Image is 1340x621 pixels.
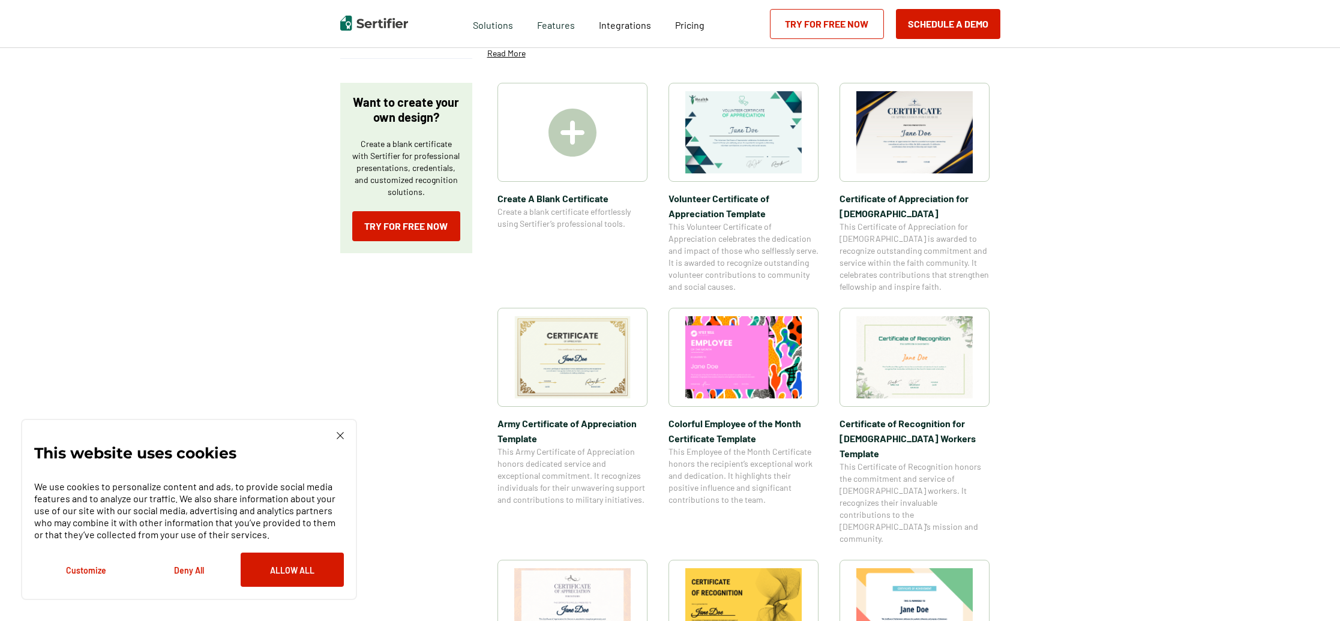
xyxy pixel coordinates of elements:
span: Certificate of Recognition for [DEMOGRAPHIC_DATA] Workers Template [840,416,990,461]
button: Customize [34,553,137,587]
img: Create A Blank Certificate [548,109,596,157]
button: Allow All [241,553,344,587]
img: Certificate of Recognition for Church Workers Template [856,316,973,398]
img: Army Certificate of Appreciation​ Template [514,316,631,398]
span: This Employee of the Month Certificate honors the recipient’s exceptional work and dedication. It... [668,446,819,506]
span: This Certificate of Recognition honors the commitment and service of [DEMOGRAPHIC_DATA] workers. ... [840,461,990,545]
a: Certificate of Recognition for Church Workers TemplateCertificate of Recognition for [DEMOGRAPHIC... [840,308,990,545]
img: Cookie Popup Close [337,432,344,439]
span: Solutions [473,16,513,31]
img: Colorful Employee of the Month Certificate Template [685,316,802,398]
span: Colorful Employee of the Month Certificate Template [668,416,819,446]
span: This Volunteer Certificate of Appreciation celebrates the dedication and impact of those who self... [668,221,819,293]
p: We use cookies to personalize content and ads, to provide social media features and to analyze ou... [34,481,344,541]
span: Create A Blank Certificate [497,191,647,206]
span: Integrations [599,19,651,31]
p: Read More [487,47,526,59]
img: Certificate of Appreciation for Church​ [856,91,973,173]
a: Colorful Employee of the Month Certificate TemplateColorful Employee of the Month Certificate Tem... [668,308,819,545]
a: Pricing [675,16,705,31]
img: Sertifier | Digital Credentialing Platform [340,16,408,31]
a: Army Certificate of Appreciation​ TemplateArmy Certificate of Appreciation​ TemplateThis Army Cer... [497,308,647,545]
span: Pricing [675,19,705,31]
p: Want to create your own design? [352,95,460,125]
button: Deny All [137,553,241,587]
button: Schedule a Demo [896,9,1000,39]
a: Try for Free Now [352,211,460,241]
span: Create a blank certificate effortlessly using Sertifier’s professional tools. [497,206,647,230]
span: Certificate of Appreciation for [DEMOGRAPHIC_DATA]​ [840,191,990,221]
iframe: Chat Widget [1280,563,1340,621]
span: Features [537,16,575,31]
img: Volunteer Certificate of Appreciation Template [685,91,802,173]
p: This website uses cookies [34,447,236,459]
a: Integrations [599,16,651,31]
a: Try for Free Now [770,9,884,39]
span: This Army Certificate of Appreciation honors dedicated service and exceptional commitment. It rec... [497,446,647,506]
a: Volunteer Certificate of Appreciation TemplateVolunteer Certificate of Appreciation TemplateThis ... [668,83,819,293]
a: Certificate of Appreciation for Church​Certificate of Appreciation for [DEMOGRAPHIC_DATA]​This Ce... [840,83,990,293]
span: Volunteer Certificate of Appreciation Template [668,191,819,221]
p: Create a blank certificate with Sertifier for professional presentations, credentials, and custom... [352,138,460,198]
span: This Certificate of Appreciation for [DEMOGRAPHIC_DATA] is awarded to recognize outstanding commi... [840,221,990,293]
span: Army Certificate of Appreciation​ Template [497,416,647,446]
